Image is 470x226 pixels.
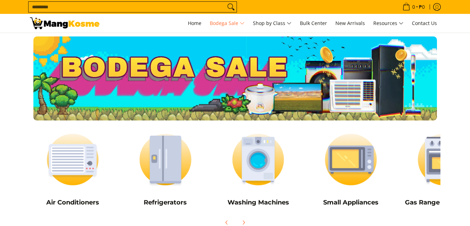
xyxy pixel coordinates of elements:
h5: Small Appliances [308,199,394,207]
nav: Main Menu [106,14,440,33]
a: Small Appliances Small Appliances [308,127,394,211]
a: Resources [370,14,407,33]
a: Refrigerators Refrigerators [122,127,208,211]
h5: Washing Machines [215,199,301,207]
span: Resources [373,19,404,28]
img: Bodega Sale l Mang Kosme: Cost-Efficient &amp; Quality Home Appliances [30,17,99,29]
a: Shop by Class [249,14,295,33]
span: Shop by Class [253,19,292,28]
span: 0 [411,5,416,9]
img: Air Conditioners [30,127,116,192]
a: Bulk Center [296,14,330,33]
h5: Air Conditioners [30,199,116,207]
a: Air Conditioners Air Conditioners [30,127,116,211]
span: • [400,3,427,11]
span: Bodega Sale [210,19,245,28]
img: Washing Machines [215,127,301,192]
a: Bodega Sale [206,14,248,33]
a: Washing Machines Washing Machines [215,127,301,211]
span: Home [188,20,201,26]
span: ₱0 [418,5,426,9]
a: Contact Us [408,14,440,33]
span: Contact Us [412,20,437,26]
img: Refrigerators [122,127,208,192]
img: Small Appliances [308,127,394,192]
button: Search [225,2,237,12]
span: Bulk Center [300,20,327,26]
span: New Arrivals [335,20,365,26]
a: New Arrivals [332,14,368,33]
a: Home [184,14,205,33]
h5: Refrigerators [122,199,208,207]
